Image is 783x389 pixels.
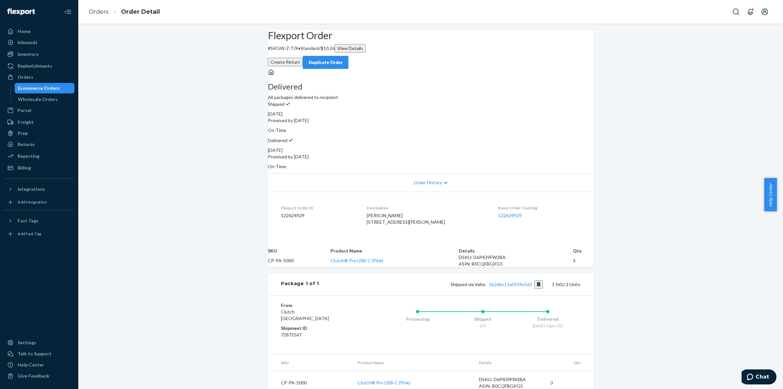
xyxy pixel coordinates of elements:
[4,184,74,194] button: Integrations
[281,302,359,309] dt: From
[268,154,593,160] p: Promised by [DATE]
[4,128,74,138] a: Prep
[300,45,319,51] span: Standard
[4,151,74,161] a: Reporting
[764,178,777,211] button: Help Center
[281,332,359,338] dd: 72872567
[330,248,459,254] th: Product Name
[18,85,60,91] div: Ecommerce Orders
[18,350,52,357] div: Talk to Support
[489,282,532,287] a: 5b2dbc11a059fe5d3
[758,5,771,18] button: Open account menu
[303,56,348,69] button: Duplicate Order
[534,280,543,289] button: Copy tracking number
[268,127,593,134] p: On-Time
[18,373,49,379] div: Give Feedback
[281,309,329,321] span: Clutch [GEOGRAPHIC_DATA]
[450,323,515,329] div: 2/5
[18,165,31,171] div: Billing
[4,37,74,48] a: Inbounds
[18,141,35,148] div: Returns
[352,355,474,371] th: Product Name
[4,337,74,348] a: Settings
[337,45,363,52] div: View Details
[18,107,31,114] div: Parcel
[268,30,593,41] h2: Flexport Order
[15,94,75,105] a: Wholesale Orders
[268,111,593,117] div: [DATE]
[4,216,74,226] button: Fast Tags
[308,59,343,66] div: Duplicate Order
[89,8,109,15] a: Orders
[4,105,74,116] a: Parcel
[281,280,319,289] div: Package 1 of 1
[18,199,47,205] div: Add Integration
[744,5,757,18] button: Open notifications
[367,205,488,211] dt: Destination
[268,117,593,124] p: Promised by [DATE]
[18,39,38,46] div: Inbounds
[4,139,74,150] a: Returns
[451,282,543,287] span: Shipped via Veho
[18,153,39,159] div: Reporting
[268,147,593,154] div: [DATE]
[385,316,450,322] div: Processing
[4,61,74,71] a: Replenishments
[414,179,442,186] span: Order History
[268,254,330,267] td: CP-PA-5000
[281,325,359,332] dt: Shipment ID
[18,63,52,69] div: Replenishments
[515,316,580,322] div: Delivered
[4,26,74,37] a: Home
[545,355,593,371] th: Qty
[330,258,383,263] a: Clutch® Pro USB-C (Pink)
[18,231,41,236] div: Add Fast Tag
[4,348,74,359] button: Talk to Support
[18,130,28,137] div: Prep
[4,360,74,370] a: Help Center
[459,254,573,261] div: DSKU: D6P439FW2BA
[573,248,593,254] th: Qty
[498,205,580,211] dt: Buyer Order Tracking
[121,8,160,15] a: Order Detail
[61,5,74,18] button: Close Navigation
[4,229,74,239] a: Add Fast Tag
[335,44,366,53] button: View Details
[281,212,356,219] dd: 122624929
[4,197,74,207] a: Add Integration
[515,323,580,329] div: [DATE] 11pm CST
[268,44,593,53] p: # SKGW-Z-TJX / $10.26
[358,380,410,385] a: Clutch® Pro USB-C (Pink)
[268,137,593,144] p: Delivered
[18,362,44,368] div: Help Center
[281,205,356,211] dt: Flexport Order ID
[268,248,330,254] th: SKU
[15,83,75,93] a: Ecommerce Orders
[479,376,540,383] div: DSKU: D6P439FW2BA
[268,82,593,91] h3: Delivered
[4,117,74,127] a: Freight
[367,213,445,225] span: [PERSON_NAME] [STREET_ADDRESS][PERSON_NAME]
[7,8,35,15] img: Flexport logo
[498,213,522,218] a: 122624929
[474,355,545,371] th: Details
[268,82,593,101] div: All packages delivered to recipient
[4,163,74,173] a: Billing
[319,280,580,289] div: 1 SKU 3 Units
[18,28,31,35] div: Home
[4,49,74,59] a: Inventory
[84,2,165,22] ol: breadcrumbs
[18,51,38,57] div: Inventory
[18,339,36,346] div: Settings
[18,186,45,192] div: Integrations
[459,261,573,267] div: ASIN: B0CQFBGKG5
[18,74,33,80] div: Orders
[268,101,593,107] p: Shipped
[268,58,303,66] button: Create Return
[18,119,34,125] div: Freight
[729,5,743,18] button: Open Search Box
[268,163,593,170] p: On-Time
[18,96,58,103] div: Wholesale Orders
